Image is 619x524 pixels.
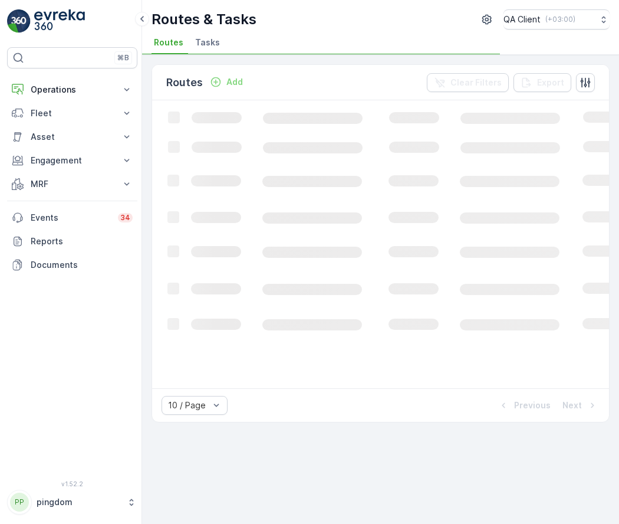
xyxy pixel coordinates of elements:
[514,399,551,411] p: Previous
[31,84,114,96] p: Operations
[31,107,114,119] p: Fleet
[503,14,541,25] p: QA Client
[7,125,137,149] button: Asset
[7,253,137,277] a: Documents
[10,493,29,512] div: PP
[37,496,121,508] p: pingdom
[226,76,243,88] p: Add
[31,178,114,190] p: MRF
[496,398,552,412] button: Previous
[7,172,137,196] button: MRF
[34,9,85,33] img: logo_light-DOdMpM7g.png
[545,15,575,24] p: ( +03:00 )
[562,399,582,411] p: Next
[31,212,111,224] p: Events
[7,480,137,487] span: v 1.52.2
[31,131,114,143] p: Asset
[195,37,220,48] span: Tasks
[7,149,137,172] button: Engagement
[7,206,137,230] a: Events34
[205,75,248,89] button: Add
[427,73,509,92] button: Clear Filters
[561,398,600,412] button: Next
[7,230,137,253] a: Reports
[450,77,502,89] p: Clear Filters
[154,37,183,48] span: Routes
[503,9,610,30] button: QA Client(+03:00)
[31,155,114,166] p: Engagement
[152,10,256,29] p: Routes & Tasks
[7,9,31,33] img: logo
[117,53,129,63] p: ⌘B
[31,235,133,247] p: Reports
[7,101,137,125] button: Fleet
[120,213,130,222] p: 34
[537,77,564,89] p: Export
[166,74,203,91] p: Routes
[513,73,571,92] button: Export
[31,259,133,271] p: Documents
[7,78,137,101] button: Operations
[7,490,137,515] button: PPpingdom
